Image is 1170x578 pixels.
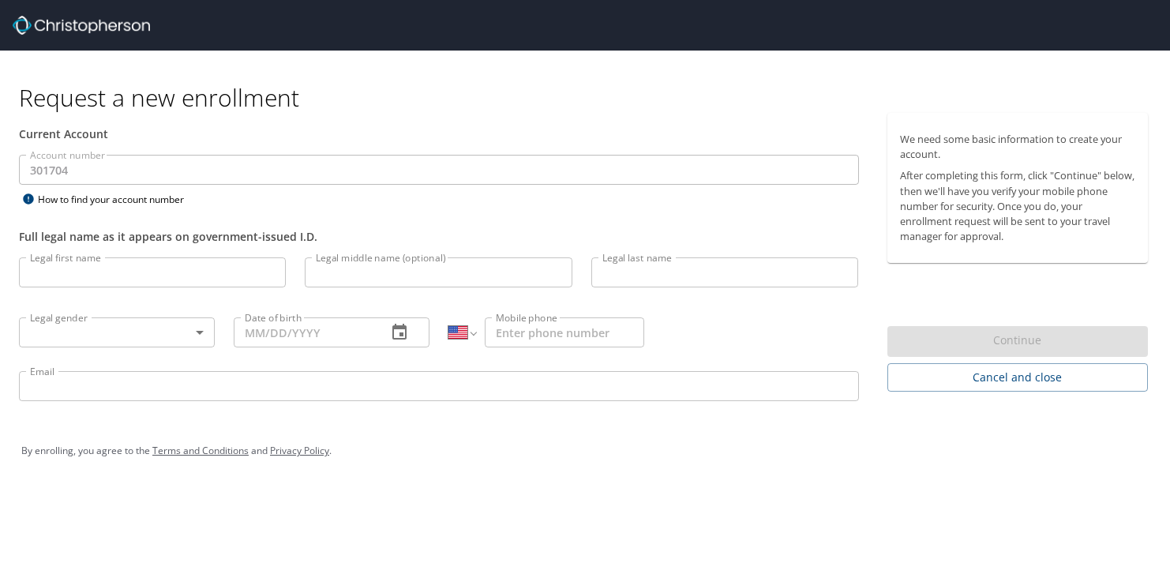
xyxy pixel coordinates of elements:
input: MM/DD/YYYY [234,317,374,347]
a: Terms and Conditions [152,444,249,457]
div: How to find your account number [19,190,216,209]
span: Cancel and close [900,368,1136,388]
div: By enrolling, you agree to the and . [21,431,1149,471]
img: cbt logo [13,16,150,35]
p: We need some basic information to create your account. [900,132,1136,162]
a: Privacy Policy [270,444,329,457]
p: After completing this form, click "Continue" below, then we'll have you verify your mobile phone ... [900,168,1136,244]
div: Current Account [19,126,859,142]
h1: Request a new enrollment [19,82,1161,113]
input: Enter phone number [485,317,644,347]
button: Cancel and close [887,363,1149,392]
div: ​ [19,317,215,347]
div: Full legal name as it appears on government-issued I.D. [19,228,859,245]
